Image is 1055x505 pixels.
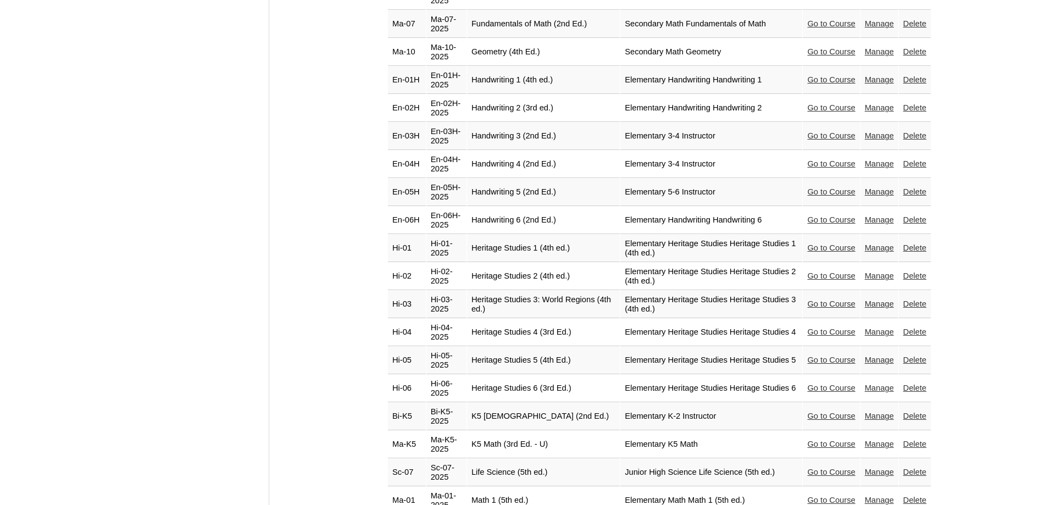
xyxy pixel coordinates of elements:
[467,179,620,206] td: Handwriting 5 (2nd Ed.)
[388,95,426,122] td: En-02H
[807,47,855,56] a: Go to Course
[620,291,802,318] td: Elementary Heritage Studies Heritage Studies 3 (4th ed.)
[807,19,855,28] a: Go to Course
[426,319,467,346] td: Hi-04-2025
[865,328,894,336] a: Manage
[388,179,426,206] td: En-05H
[388,235,426,262] td: Hi-01
[620,95,802,122] td: Elementary Handwriting Handwriting 2
[903,468,926,476] a: Delete
[426,403,467,430] td: Bi-K5-2025
[426,179,467,206] td: En-05H-2025
[426,263,467,290] td: Hi-02-2025
[388,291,426,318] td: Hi-03
[467,95,620,122] td: Handwriting 2 (3rd ed.)
[903,19,926,28] a: Delete
[388,375,426,402] td: Hi-06
[865,215,894,224] a: Manage
[865,271,894,280] a: Manage
[426,95,467,122] td: En-02H-2025
[620,263,802,290] td: Elementary Heritage Studies Heritage Studies 2 (4th ed.)
[903,75,926,84] a: Delete
[467,263,620,290] td: Heritage Studies 2 (4th ed.)
[865,187,894,196] a: Manage
[865,103,894,112] a: Manage
[426,38,467,66] td: Ma-10-2025
[807,103,855,112] a: Go to Course
[620,179,802,206] td: Elementary 5-6 Instructor
[467,151,620,178] td: Handwriting 4 (2nd Ed.)
[865,159,894,168] a: Manage
[388,263,426,290] td: Hi-02
[388,207,426,234] td: En-06H
[865,384,894,392] a: Manage
[620,347,802,374] td: Elementary Heritage Studies Heritage Studies 5
[903,384,926,392] a: Delete
[807,215,855,224] a: Go to Course
[903,103,926,112] a: Delete
[865,243,894,252] a: Manage
[426,347,467,374] td: Hi-05-2025
[903,271,926,280] a: Delete
[467,347,620,374] td: Heritage Studies 5 (4th Ed.)
[903,440,926,448] a: Delete
[903,412,926,420] a: Delete
[807,384,855,392] a: Go to Course
[426,459,467,486] td: Sc-07-2025
[903,328,926,336] a: Delete
[807,131,855,140] a: Go to Course
[426,123,467,150] td: En-03H-2025
[426,66,467,94] td: En-01H-2025
[807,271,855,280] a: Go to Course
[807,496,855,504] a: Go to Course
[426,431,467,458] td: Ma-K5-2025
[865,299,894,308] a: Manage
[620,431,802,458] td: Elementary K5 Math
[620,375,802,402] td: Elementary Heritage Studies Heritage Studies 6
[388,66,426,94] td: En-01H
[388,10,426,38] td: Ma-07
[467,10,620,38] td: Fundamentals of Math (2nd Ed.)
[903,215,926,224] a: Delete
[865,468,894,476] a: Manage
[807,440,855,448] a: Go to Course
[467,207,620,234] td: Handwriting 6 (2nd Ed.)
[426,151,467,178] td: En-04H-2025
[467,403,620,430] td: K5 [DEMOGRAPHIC_DATA] (2nd Ed.)
[903,47,926,56] a: Delete
[807,468,855,476] a: Go to Course
[426,291,467,318] td: Hi-03-2025
[903,299,926,308] a: Delete
[865,19,894,28] a: Manage
[807,187,855,196] a: Go to Course
[903,159,926,168] a: Delete
[467,375,620,402] td: Heritage Studies 6 (3rd Ed.)
[388,123,426,150] td: En-03H
[467,459,620,486] td: Life Science (5th ed.)
[865,356,894,364] a: Manage
[388,403,426,430] td: Bi-K5
[388,319,426,346] td: Hi-04
[426,375,467,402] td: Hi-06-2025
[620,66,802,94] td: Elementary Handwriting Handwriting 1
[807,75,855,84] a: Go to Course
[807,299,855,308] a: Go to Course
[467,38,620,66] td: Geometry (4th Ed.)
[426,235,467,262] td: Hi-01-2025
[620,123,802,150] td: Elementary 3-4 Instructor
[903,356,926,364] a: Delete
[865,131,894,140] a: Manage
[865,412,894,420] a: Manage
[903,131,926,140] a: Delete
[865,496,894,504] a: Manage
[388,431,426,458] td: Ma-K5
[903,243,926,252] a: Delete
[426,207,467,234] td: En-06H-2025
[807,159,855,168] a: Go to Course
[467,431,620,458] td: K5 Math (3rd Ed. - U)
[620,459,802,486] td: Junior High Science Life Science (5th ed.)
[467,66,620,94] td: Handwriting 1 (4th ed.)
[807,243,855,252] a: Go to Course
[620,403,802,430] td: Elementary K-2 Instructor
[467,319,620,346] td: Heritage Studies 4 (3rd Ed.)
